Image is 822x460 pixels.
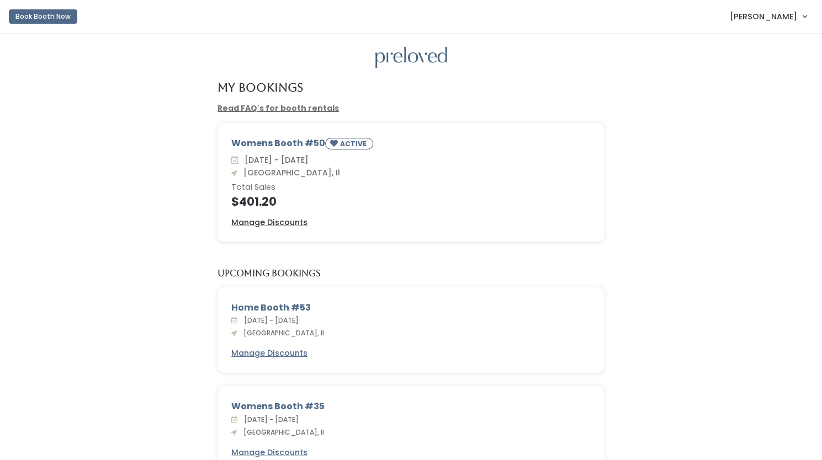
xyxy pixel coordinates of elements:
[218,81,303,94] h4: My Bookings
[231,447,307,458] u: Manage Discounts
[218,269,321,279] h5: Upcoming Bookings
[730,10,797,23] span: [PERSON_NAME]
[231,217,307,228] u: Manage Discounts
[239,427,324,437] span: [GEOGRAPHIC_DATA], Il
[375,47,447,68] img: preloved logo
[231,137,591,154] div: Womens Booth #50
[231,301,591,314] div: Home Booth #53
[239,167,340,178] span: [GEOGRAPHIC_DATA], Il
[340,139,369,148] small: ACTIVE
[240,154,309,165] span: [DATE] - [DATE]
[231,347,307,359] a: Manage Discounts
[231,400,591,413] div: Womens Booth #35
[240,415,299,424] span: [DATE] - [DATE]
[231,183,591,192] h6: Total Sales
[231,217,307,228] a: Manage Discounts
[719,4,818,28] a: [PERSON_NAME]
[239,328,324,338] span: [GEOGRAPHIC_DATA], Il
[218,103,339,114] a: Read FAQ's for booth rentals
[9,9,77,24] button: Book Booth Now
[231,447,307,458] a: Manage Discounts
[240,315,299,325] span: [DATE] - [DATE]
[9,4,77,29] a: Book Booth Now
[231,195,591,208] h4: $401.20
